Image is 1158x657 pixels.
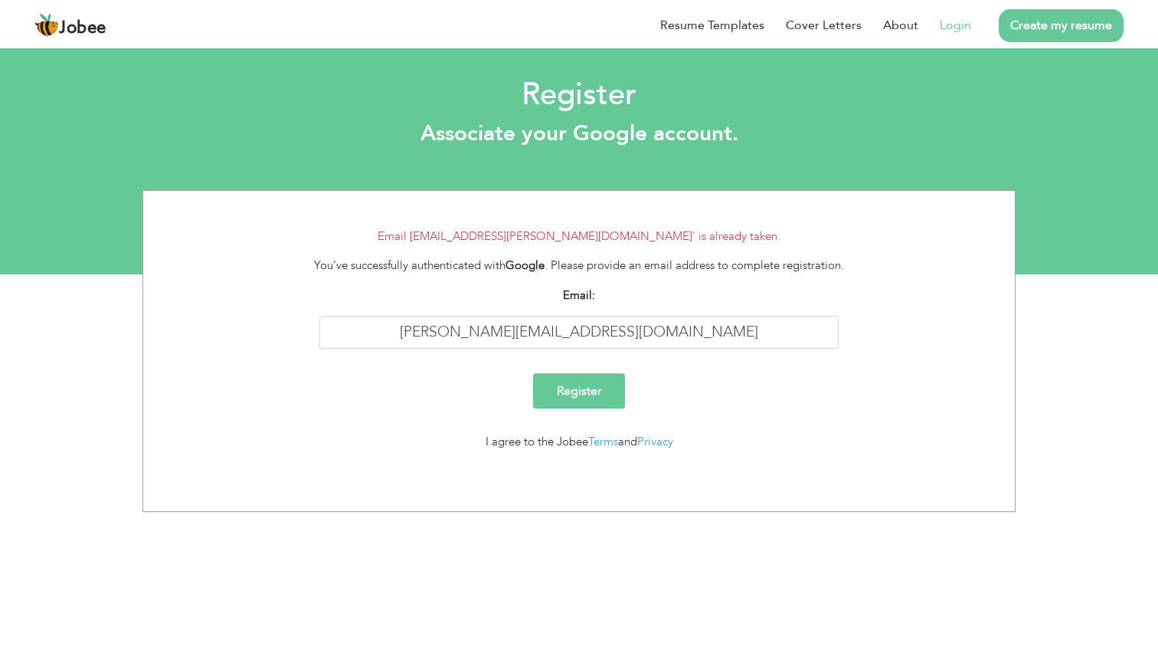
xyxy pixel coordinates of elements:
[34,13,106,38] a: Jobee
[940,16,971,34] a: Login
[786,16,862,34] a: Cover Letters
[155,228,1003,245] li: Email [EMAIL_ADDRESS][PERSON_NAME][DOMAIN_NAME]' is already taken.
[883,16,918,34] a: About
[59,20,106,37] span: Jobee
[296,433,862,451] div: I agree to the Jobee and
[319,316,839,349] input: Enter your email address
[563,287,595,303] strong: Email:
[296,257,862,274] div: You've successfully authenticated with . Please provide an email address to complete registration.
[999,9,1124,42] a: Create my resume
[660,16,764,34] a: Resume Templates
[637,434,673,449] a: Privacy
[533,373,625,409] input: Register
[34,13,59,38] img: jobee.io
[588,434,618,449] a: Terms
[11,121,1147,147] h3: Associate your Google account.
[505,258,545,273] strong: Google
[11,75,1147,115] h2: Register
